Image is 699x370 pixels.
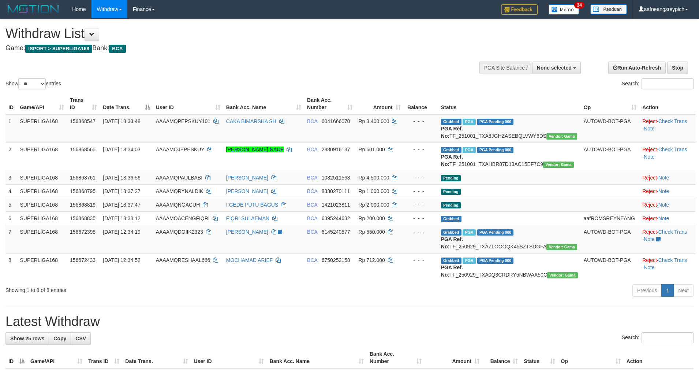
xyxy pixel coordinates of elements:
a: Check Trans [658,147,687,152]
a: Reject [642,118,657,124]
a: Note [644,126,655,132]
td: 7 [5,225,17,253]
th: Bank Acc. Number: activate to sort column ascending [367,347,425,368]
span: Rp 2.000.000 [358,202,389,208]
td: TF_250929_TXA0Q3CRDRY5NBWAA50C [438,253,581,281]
span: AAAAMQJEPESKUY [156,147,205,152]
a: Reject [642,215,657,221]
span: AAAAMQDOIIK2323 [156,229,203,235]
td: 4 [5,184,17,198]
a: CSV [71,332,91,345]
a: Stop [667,62,688,74]
div: - - - [407,118,435,125]
span: Rp 712.000 [358,257,385,263]
span: 156672433 [70,257,96,263]
h1: Withdraw List [5,26,459,41]
a: Reject [642,229,657,235]
span: [DATE] 18:37:47 [103,202,140,208]
span: Copy 1082511568 to clipboard [322,175,350,181]
div: - - - [407,146,435,153]
td: · [639,171,695,184]
span: Copy 6041666070 to clipboard [322,118,350,124]
span: CSV [75,336,86,341]
span: Grabbed [441,258,461,264]
img: MOTION_logo.png [5,4,61,15]
td: TF_251001_TXAHBR87D13AC15EF7C9 [438,143,581,171]
td: AUTOWD-BOT-PGA [581,114,639,143]
span: Grabbed [441,229,461,236]
a: Note [644,154,655,160]
a: Copy [49,332,71,345]
th: Balance: activate to sort column ascending [482,347,521,368]
span: ISPORT > SUPERLIGA168 [25,45,92,53]
td: 8 [5,253,17,281]
a: I GEDE PUTU BAGUS [226,202,278,208]
a: Run Auto-Refresh [608,62,666,74]
a: Next [673,284,694,297]
td: SUPERLIGA168 [17,171,67,184]
span: AAAAMQPAULBABI [156,175,202,181]
span: AAAAMQNGACUH [156,202,200,208]
span: BCA [307,188,317,194]
td: AUTOWD-BOT-PGA [581,143,639,171]
th: User ID: activate to sort column ascending [191,347,267,368]
span: Vendor URL: https://trx31.1velocity.biz [543,162,574,168]
span: Grabbed [441,119,461,125]
img: Button%20Memo.svg [549,4,579,15]
a: Reject [642,257,657,263]
span: BCA [307,229,317,235]
a: Note [658,202,669,208]
span: 156868547 [70,118,96,124]
span: BCA [307,202,317,208]
span: Vendor URL: https://trx31.1velocity.biz [546,244,577,250]
div: - - - [407,215,435,222]
th: Amount: activate to sort column ascending [355,93,403,114]
span: [DATE] 18:37:27 [103,188,140,194]
label: Search: [622,78,694,89]
span: BCA [307,175,317,181]
td: SUPERLIGA168 [17,114,67,143]
td: · · [639,114,695,143]
th: Status [438,93,581,114]
th: Status: activate to sort column ascending [521,347,558,368]
span: Pending [441,175,461,181]
th: Date Trans.: activate to sort column descending [100,93,153,114]
div: - - - [407,174,435,181]
b: PGA Ref. No: [441,264,463,278]
td: · · [639,143,695,171]
span: AAAAMQRESHAAL666 [156,257,210,263]
a: Reject [642,188,657,194]
span: Copy 2380916137 to clipboard [322,147,350,152]
a: Check Trans [658,118,687,124]
b: PGA Ref. No: [441,236,463,249]
th: Action [624,347,694,368]
td: · [639,211,695,225]
th: ID [5,93,17,114]
span: Copy 8330270111 to clipboard [322,188,350,194]
span: Copy 6750252158 to clipboard [322,257,350,263]
input: Search: [642,78,694,89]
th: Game/API: activate to sort column ascending [27,347,85,368]
span: Grabbed [441,147,461,153]
span: PGA Pending [477,229,514,236]
th: Date Trans.: activate to sort column ascending [122,347,191,368]
input: Search: [642,332,694,343]
span: 156868565 [70,147,96,152]
div: Showing 1 to 8 of 8 entries [5,284,286,294]
span: Copy [53,336,66,341]
td: 3 [5,171,17,184]
td: 2 [5,143,17,171]
span: Pending [441,202,461,208]
th: Balance [404,93,438,114]
a: Reject [642,175,657,181]
th: Bank Acc. Number: activate to sort column ascending [304,93,355,114]
span: Copy 1421023811 to clipboard [322,202,350,208]
a: Reject [642,147,657,152]
th: Bank Acc. Name: activate to sort column ascending [267,347,367,368]
span: Rp 1.000.000 [358,188,389,194]
span: BCA [307,257,317,263]
th: User ID: activate to sort column ascending [153,93,223,114]
span: Rp 3.400.000 [358,118,389,124]
span: AAAAMQRYNALDIK [156,188,203,194]
span: PGA Pending [477,147,514,153]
